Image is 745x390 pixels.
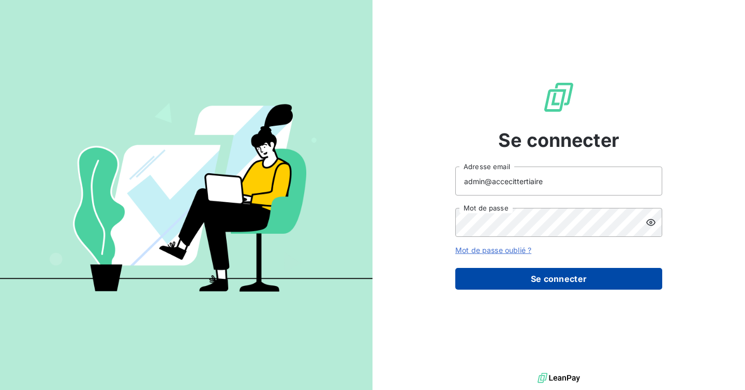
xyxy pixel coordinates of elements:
[455,167,662,196] input: placeholder
[455,246,531,254] a: Mot de passe oublié ?
[538,370,580,386] img: logo
[542,81,575,114] img: Logo LeanPay
[455,268,662,290] button: Se connecter
[498,126,619,154] span: Se connecter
